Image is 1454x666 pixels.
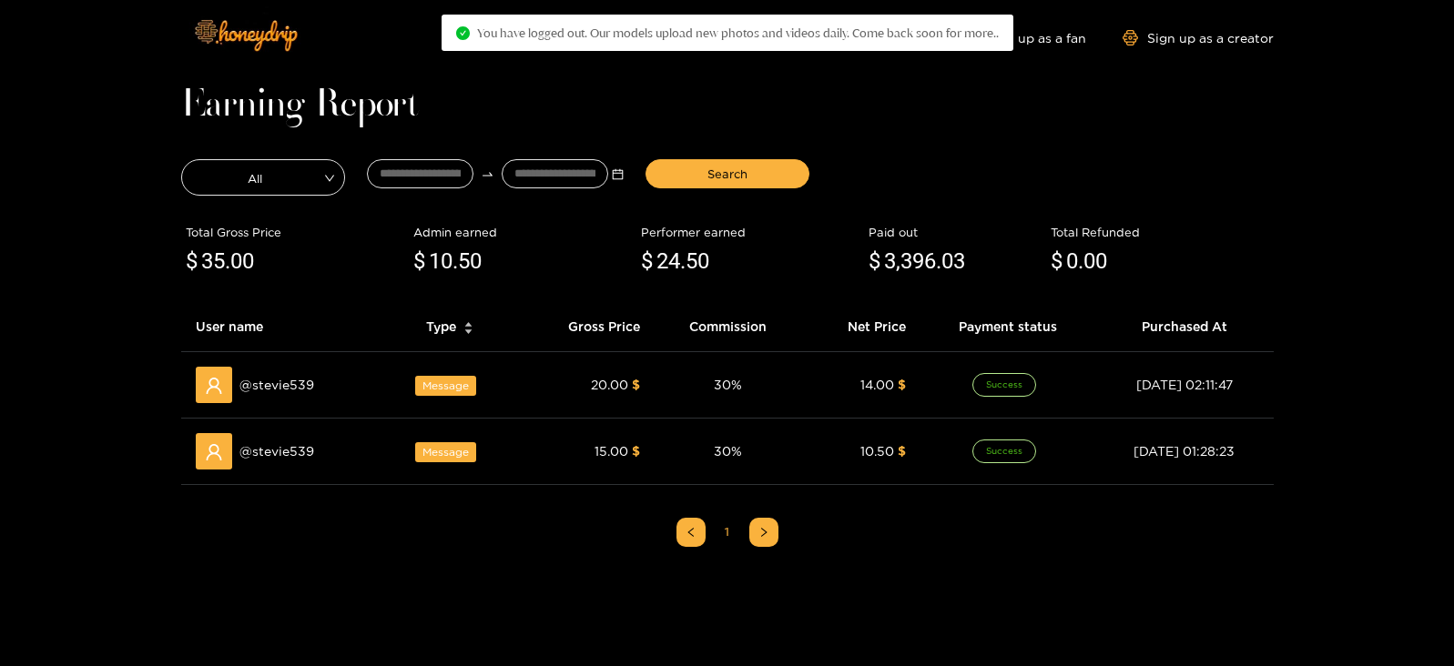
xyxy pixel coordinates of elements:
[860,444,894,458] span: 10.50
[463,319,473,329] span: caret-up
[646,159,809,188] button: Search
[1134,444,1235,458] span: [DATE] 01:28:23
[477,25,999,40] span: You have logged out. Our models upload new photos and videos daily. Come back soon for more..
[680,248,709,274] span: .50
[686,527,696,538] span: left
[972,373,1036,397] span: Success
[920,302,1095,352] th: Payment status
[182,165,344,190] span: All
[426,317,456,337] span: Type
[186,245,198,279] span: $
[201,248,225,274] span: 35
[714,519,741,546] a: 1
[898,378,906,391] span: $
[1095,302,1274,352] th: Purchased At
[463,327,473,337] span: caret-down
[632,444,640,458] span: $
[676,518,706,547] li: Previous Page
[205,377,223,395] span: user
[961,30,1086,45] a: Sign up as a fan
[481,167,494,181] span: swap-right
[415,442,476,462] span: Message
[186,223,404,241] div: Total Gross Price
[239,375,314,395] span: @ stevie539
[181,93,1274,118] h1: Earning Report
[655,302,800,352] th: Commission
[898,444,906,458] span: $
[972,439,1036,463] span: Success
[225,248,254,274] span: .00
[205,443,223,461] span: user
[749,518,778,547] button: right
[429,248,452,274] span: 10
[707,165,747,183] span: Search
[714,378,742,391] span: 30 %
[869,245,880,279] span: $
[656,248,680,274] span: 24
[936,248,965,274] span: .03
[181,302,383,352] th: User name
[452,248,482,274] span: .50
[595,444,628,458] span: 15.00
[758,527,769,538] span: right
[641,245,653,279] span: $
[415,376,476,396] span: Message
[481,167,494,181] span: to
[676,518,706,547] button: left
[641,223,859,241] div: Performer earned
[1051,223,1269,241] div: Total Refunded
[713,518,742,547] li: 1
[884,248,936,274] span: 3,396
[1051,245,1063,279] span: $
[456,26,470,40] span: check-circle
[591,378,628,391] span: 20.00
[869,223,1042,241] div: Paid out
[860,378,894,391] span: 14.00
[714,444,742,458] span: 30 %
[1136,378,1233,391] span: [DATE] 02:11:47
[516,302,655,352] th: Gross Price
[749,518,778,547] li: Next Page
[239,441,314,461] span: @ stevie539
[1123,30,1274,45] a: Sign up as a creator
[413,223,632,241] div: Admin earned
[632,378,640,391] span: $
[800,302,920,352] th: Net Price
[413,245,425,279] span: $
[1078,248,1107,274] span: .00
[1066,248,1078,274] span: 0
